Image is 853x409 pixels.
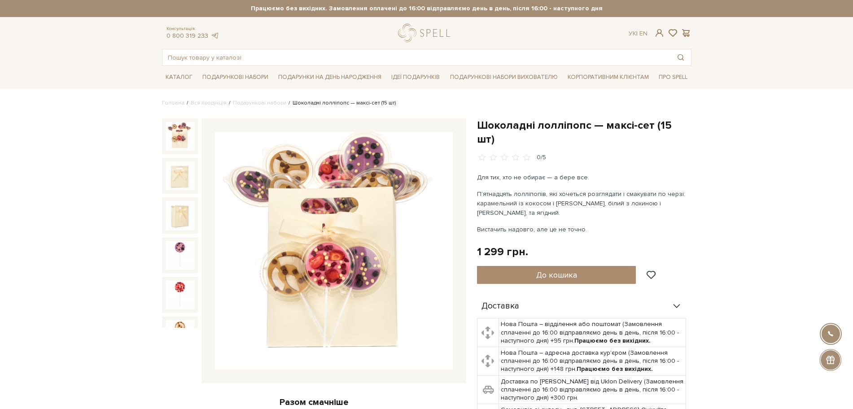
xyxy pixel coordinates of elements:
[275,70,385,84] a: Подарунки на День народження
[537,153,546,162] div: 0/5
[286,99,396,107] li: Шоколадні лолліпопс — максі-сет (15 шт)
[162,4,691,13] strong: Працюємо без вихідних. Замовлення оплачені до 16:00 відправляємо день в день, після 16:00 - насту...
[398,24,454,42] a: logo
[477,118,691,146] h1: Шоколадні лолліпопс — максі-сет (15 шт)
[477,189,687,218] p: П’ятнадцять лолліпопів, які хочеться розглядати і смакувати по черзі: карамельний із кокосом і [P...
[477,173,687,182] p: Для тих, хто не обирає — а бере все.
[191,100,227,106] a: Вся продукція
[639,30,647,37] a: En
[481,302,519,310] span: Доставка
[162,100,184,106] a: Головна
[446,70,561,85] a: Подарункові набори вихователю
[577,365,653,373] b: Працюємо без вихідних.
[166,26,219,32] span: Консультація:
[166,320,194,349] img: Шоколадні лолліпопс — максі-сет (15 шт)
[388,70,443,84] a: Ідеї подарунків
[166,122,194,151] img: Шоколадні лолліпопс — максі-сет (15 шт)
[629,30,647,38] div: Ук
[477,266,636,284] button: До кошика
[166,161,194,190] img: Шоколадні лолліпопс — максі-сет (15 шт)
[162,70,196,84] a: Каталог
[162,49,670,65] input: Пошук товару у каталозі
[670,49,691,65] button: Пошук товару у каталозі
[166,201,194,230] img: Шоколадні лолліпопс — максі-сет (15 шт)
[499,318,686,347] td: Нова Пошта – відділення або поштомат (Замовлення сплаченні до 16:00 відправляємо день в день, піс...
[166,280,194,309] img: Шоколадні лолліпопс — максі-сет (15 шт)
[233,100,286,106] a: Подарункові набори
[166,32,208,39] a: 0 800 319 233
[574,337,651,344] b: Працюємо без вихідних.
[477,245,528,259] div: 1 299 грн.
[636,30,638,37] span: |
[210,32,219,39] a: telegram
[536,270,577,280] span: До кошика
[162,396,466,408] div: Разом смачніше
[564,70,652,85] a: Корпоративним клієнтам
[477,225,687,234] p: Вистачить надовго, але це не точно.
[655,70,691,84] a: Про Spell
[166,241,194,270] img: Шоколадні лолліпопс — максі-сет (15 шт)
[215,132,453,370] img: Шоколадні лолліпопс — максі-сет (15 шт)
[499,347,686,376] td: Нова Пошта – адресна доставка кур'єром (Замовлення сплаченні до 16:00 відправляємо день в день, п...
[199,70,272,84] a: Подарункові набори
[499,375,686,404] td: Доставка по [PERSON_NAME] від Uklon Delivery (Замовлення сплаченні до 16:00 відправляємо день в д...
